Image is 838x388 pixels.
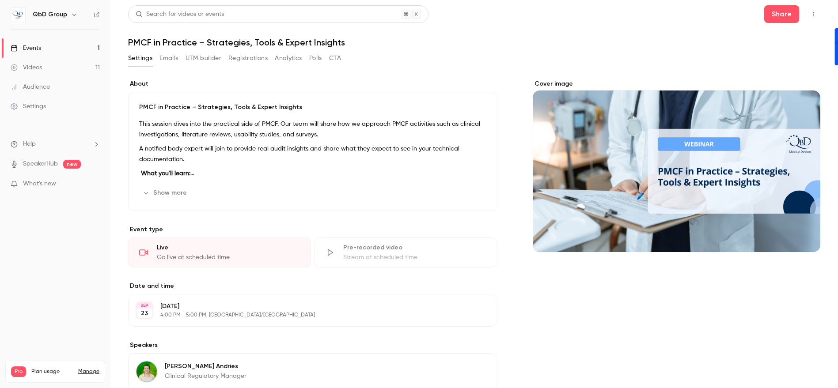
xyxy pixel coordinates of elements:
[309,51,322,65] button: Polls
[137,302,152,309] div: SEP
[165,362,246,371] p: [PERSON_NAME] Andries
[157,253,300,262] div: Go live at scheduled time
[128,225,497,234] p: Event type
[764,5,799,23] button: Share
[23,139,36,149] span: Help
[11,8,25,22] img: QbD Group
[329,51,341,65] button: CTA
[89,180,100,188] iframe: Noticeable Trigger
[533,79,820,88] label: Cover image
[11,63,42,72] div: Videos
[136,10,224,19] div: Search for videos or events
[160,302,451,311] p: [DATE]
[533,79,820,252] section: Cover image
[11,366,26,377] span: Pro
[343,243,486,252] div: Pre-recorded video
[139,119,486,140] p: This session dives into the practical side of PMCF. Our team will share how we approach PMCF acti...
[165,372,246,380] p: Clinical Regulatory Manager
[141,309,148,318] p: 23
[315,237,497,267] div: Pre-recorded videoStream at scheduled time
[139,186,192,200] button: Show more
[11,102,46,111] div: Settings
[141,170,194,177] strong: What you'll learn:
[31,368,73,375] span: Plan usage
[23,159,58,169] a: SpeakerHub
[275,51,302,65] button: Analytics
[136,361,157,382] img: Sarah Andries
[186,51,221,65] button: UTM builder
[78,368,99,375] a: Manage
[11,139,100,149] li: help-dropdown-opener
[11,83,50,91] div: Audience
[23,179,56,188] span: What's new
[343,253,486,262] div: Stream at scheduled time
[11,44,41,53] div: Events
[139,103,486,112] p: PMCF in Practice – Strategies, Tools & Expert Insights
[157,243,300,252] div: Live
[128,237,311,267] div: LiveGo live at scheduled time
[128,282,497,290] label: Date and time
[228,51,268,65] button: Registrations
[128,79,497,88] label: About
[139,143,486,165] p: A notified body expert will join to provide real audit insights and share what they expect to see...
[159,51,178,65] button: Emails
[63,160,81,169] span: new
[160,312,451,319] p: 4:00 PM - 5:00 PM, [GEOGRAPHIC_DATA]/[GEOGRAPHIC_DATA]
[128,37,820,48] h1: PMCF in Practice – Strategies, Tools & Expert Insights
[128,341,497,350] label: Speakers
[128,51,152,65] button: Settings
[33,10,67,19] h6: QbD Group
